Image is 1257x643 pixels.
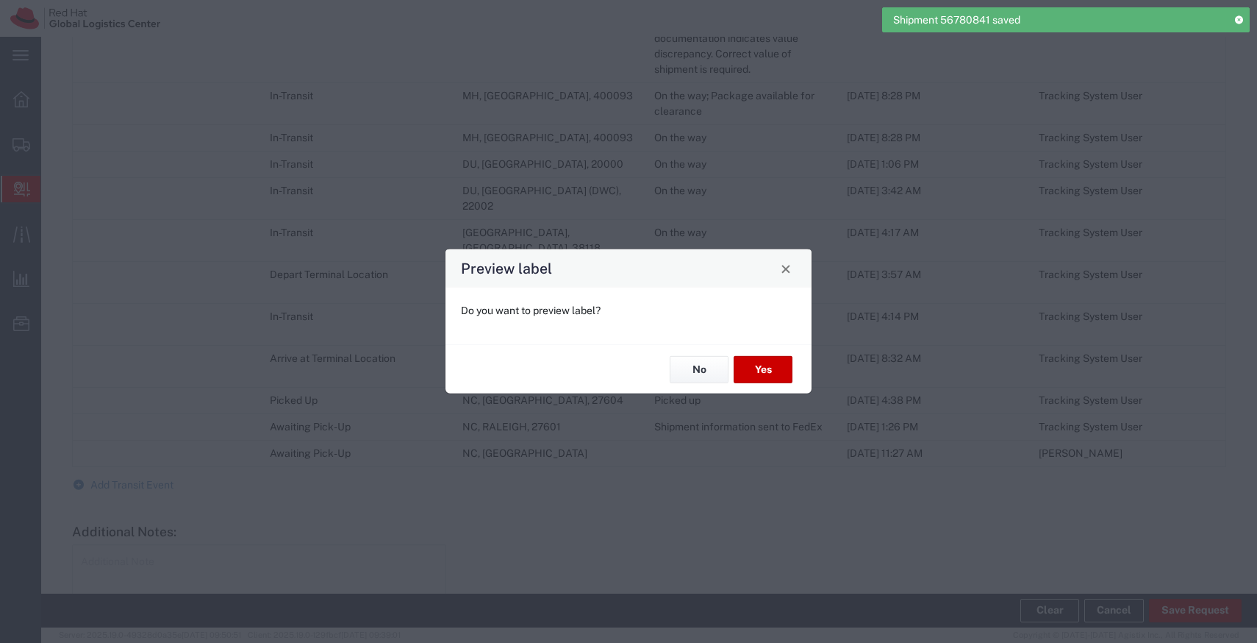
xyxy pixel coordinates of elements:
span: Shipment 56780841 saved [893,13,1020,28]
button: Yes [734,356,792,383]
h4: Preview label [461,257,552,279]
button: No [670,356,728,383]
button: Close [776,258,796,279]
p: Do you want to preview label? [461,303,796,319]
